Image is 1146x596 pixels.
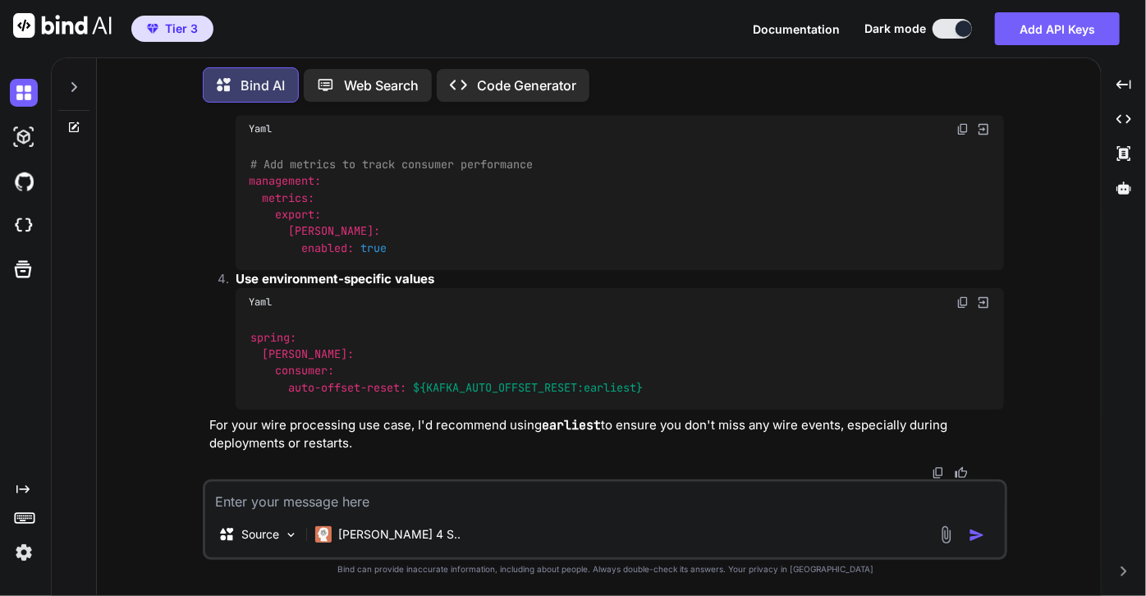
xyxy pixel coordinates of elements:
p: Code Generator [477,76,576,95]
p: For your wire processing use case, I'd recommend using to ensure you don't miss any wire events, ... [209,416,1004,453]
code: earliest [542,417,601,433]
img: icon [969,527,985,543]
img: cloudideIcon [10,212,38,240]
span: Yaml [249,122,272,135]
span: auto-offset-reset: [288,380,406,395]
img: copy [956,122,970,135]
span: ${KAFKA_AUTO_OFFSET_RESET:earliest} [413,380,643,395]
button: Documentation [753,21,840,38]
span: enabled: [301,241,354,255]
span: consumer: [275,364,334,378]
span: management: [249,174,321,189]
img: attachment [937,525,956,544]
img: darkChat [10,79,38,107]
img: Open in Browser [976,295,991,309]
span: true [360,241,387,255]
img: copy [932,466,945,479]
img: dislike [978,466,991,479]
p: Bind can provide inaccurate information, including about people. Always double-check its answers.... [203,563,1007,575]
img: copy [956,296,970,309]
span: Dark mode [864,21,926,37]
img: darkAi-studio [10,123,38,151]
img: Pick Models [284,528,298,542]
span: Yaml [249,296,272,309]
img: like [955,466,968,479]
span: Tier 3 [165,21,198,37]
p: [PERSON_NAME] 4 S.. [338,526,461,543]
span: [PERSON_NAME]: [262,346,354,361]
span: spring: [250,330,296,345]
img: githubDark [10,167,38,195]
p: Source [241,526,279,543]
img: Bind AI [13,13,112,38]
span: [PERSON_NAME]: [288,224,380,239]
img: Claude 4 Sonnet [315,526,332,543]
button: Add API Keys [995,12,1120,45]
span: metrics: [262,190,314,205]
span: # Add metrics to track consumer performance [250,157,533,172]
img: premium [147,24,158,34]
img: Open in Browser [976,121,991,136]
p: Web Search [344,76,419,95]
button: premiumTier 3 [131,16,213,42]
strong: Use environment-specific values [236,271,434,287]
p: Bind AI [241,76,285,95]
span: Documentation [753,22,840,36]
img: settings [10,539,38,566]
span: export: [275,207,321,222]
